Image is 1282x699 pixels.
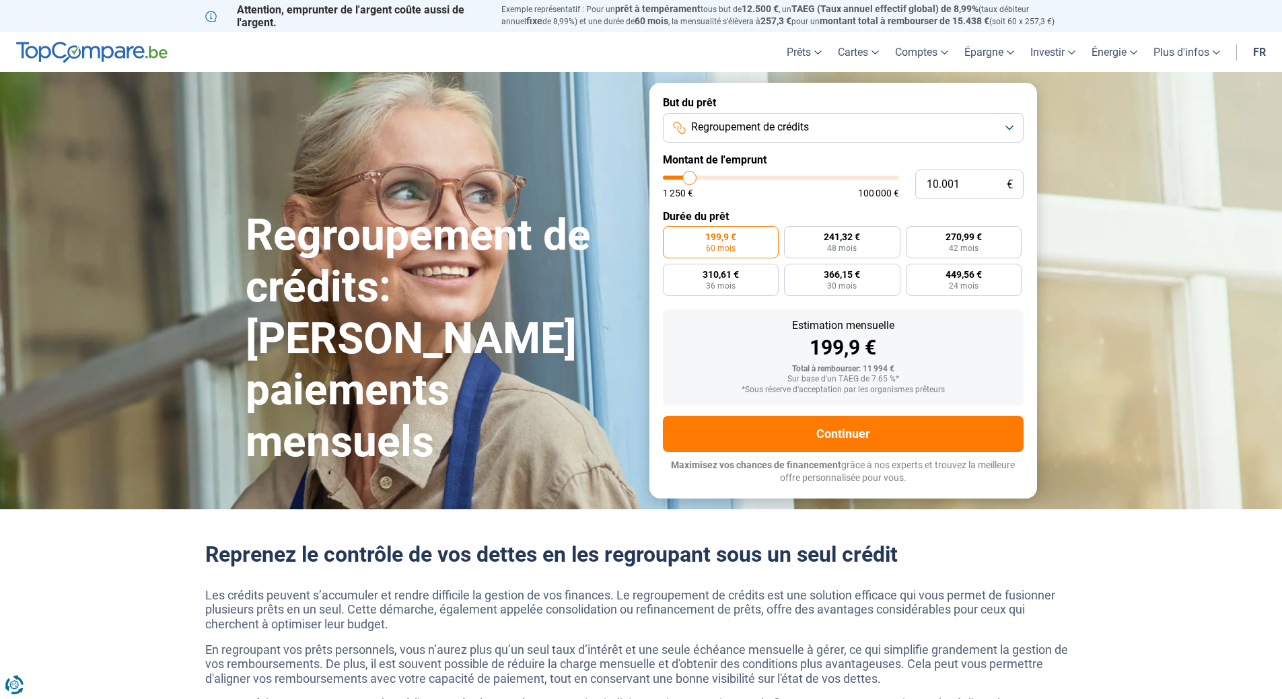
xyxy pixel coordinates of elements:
span: 12.500 € [742,3,779,14]
span: 36 mois [706,282,736,290]
label: Montant de l'emprunt [663,153,1024,166]
span: 100 000 € [858,188,899,198]
span: 257,3 € [760,15,791,26]
button: Continuer [663,416,1024,452]
p: Les crédits peuvent s’accumuler et rendre difficile la gestion de vos finances. Le regroupement d... [205,588,1077,632]
label: Durée du prêt [663,210,1024,223]
a: Énergie [1083,32,1145,72]
span: 241,32 € [824,232,860,242]
h1: Regroupement de crédits: [PERSON_NAME] paiements mensuels [246,210,633,468]
p: Exemple représentatif : Pour un tous but de , un (taux débiteur annuel de 8,99%) et une durée de ... [501,3,1077,28]
p: Attention, emprunter de l'argent coûte aussi de l'argent. [205,3,485,29]
span: TAEG (Taux annuel effectif global) de 8,99% [791,3,978,14]
span: 60 mois [635,15,668,26]
div: *Sous réserve d'acceptation par les organismes prêteurs [674,385,1013,395]
span: 42 mois [949,244,978,252]
span: 366,15 € [824,270,860,279]
span: 60 mois [706,244,736,252]
span: € [1007,179,1013,190]
p: En regroupant vos prêts personnels, vous n’aurez plus qu’un seul taux d’intérêt et une seule éché... [205,642,1077,686]
span: Maximisez vos chances de financement [671,459,841,470]
span: 270,99 € [946,232,982,242]
div: Estimation mensuelle [674,320,1013,331]
a: Comptes [887,32,956,72]
a: Investir [1022,32,1083,72]
a: fr [1245,32,1274,72]
span: montant total à rembourser de 15.438 € [820,15,989,26]
span: 24 mois [949,282,978,290]
div: 199,9 € [674,338,1013,358]
span: 449,56 € [946,270,982,279]
span: 48 mois [827,244,857,252]
p: grâce à nos experts et trouvez la meilleure offre personnalisée pour vous. [663,459,1024,485]
span: 310,61 € [703,270,739,279]
span: prêt à tempérament [615,3,701,14]
label: But du prêt [663,96,1024,109]
a: Épargne [956,32,1022,72]
a: Cartes [830,32,887,72]
span: 1 250 € [663,188,693,198]
a: Plus d'infos [1145,32,1228,72]
a: Prêts [779,32,830,72]
button: Regroupement de crédits [663,113,1024,143]
span: 30 mois [827,282,857,290]
span: fixe [526,15,542,26]
span: Regroupement de crédits [691,120,809,135]
div: Sur base d'un TAEG de 7.65 %* [674,375,1013,384]
img: TopCompare [16,42,168,63]
div: Total à rembourser: 11 994 € [674,365,1013,374]
h2: Reprenez le contrôle de vos dettes en les regroupant sous un seul crédit [205,542,1077,567]
span: 199,9 € [705,232,736,242]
